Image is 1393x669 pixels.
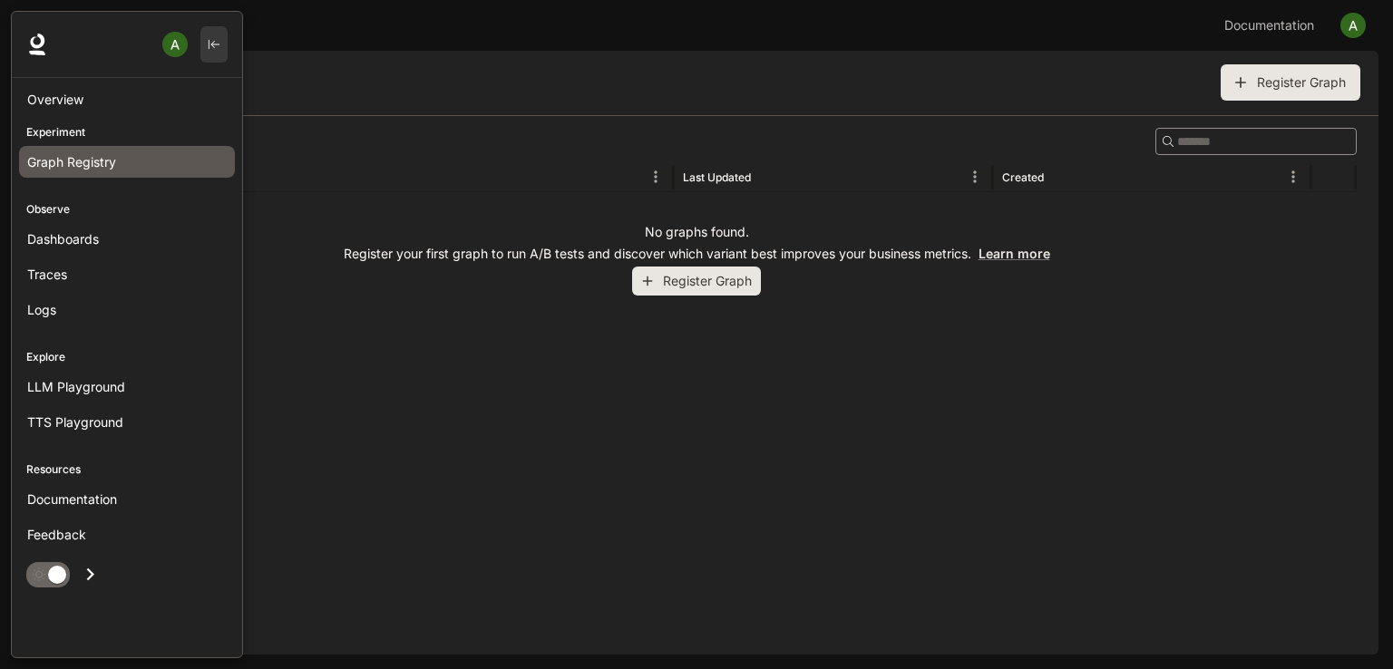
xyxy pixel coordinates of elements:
[19,371,235,402] a: LLM Playground
[632,267,761,296] button: Register Graph
[19,294,235,325] a: Logs
[1335,7,1371,44] button: User avatar
[27,300,56,319] span: Logs
[1280,163,1307,190] button: Menu
[19,406,235,438] a: TTS Playground
[1155,128,1357,155] div: Search
[1002,170,1044,184] div: Created
[19,519,235,550] a: Feedback
[645,223,749,241] p: No graphs found.
[12,461,242,478] p: Resources
[642,163,669,190] button: Menu
[14,9,46,42] button: open drawer
[1217,7,1328,44] a: Documentation
[1046,163,1073,190] button: Sort
[48,564,66,584] span: Dark mode toggle
[27,229,99,248] span: Dashboards
[27,412,123,431] span: TTS Playground
[19,258,235,290] a: Traces
[12,124,242,141] p: Experiment
[27,377,125,396] span: LLM Playground
[19,83,235,115] a: Overview
[1224,15,1314,37] span: Documentation
[12,201,242,218] p: Observe
[162,32,188,57] img: User avatar
[19,146,235,178] a: Graph Registry
[27,90,83,109] span: Overview
[19,483,235,515] a: Documentation
[27,152,116,171] span: Graph Registry
[1340,13,1366,38] img: User avatar
[70,556,111,593] button: Open drawer
[157,26,193,63] button: User avatar
[753,163,780,190] button: Sort
[683,170,751,184] div: Last Updated
[27,265,67,284] span: Traces
[961,163,989,190] button: Menu
[19,223,235,255] a: Dashboards
[27,525,86,544] span: Feedback
[1221,64,1360,101] button: Register Graph
[59,7,160,44] button: All workspaces
[12,349,242,365] p: Explore
[27,490,117,509] span: Documentation
[979,246,1050,261] a: Learn more
[344,245,1050,263] p: Register your first graph to run A/B tests and discover which variant best improves your business...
